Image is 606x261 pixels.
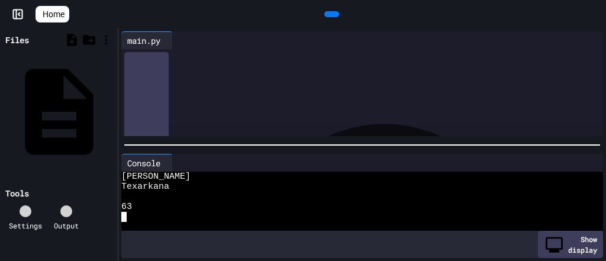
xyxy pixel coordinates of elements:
div: Show display [538,231,603,258]
div: main.py [121,34,166,47]
div: Tools [5,187,29,199]
div: Settings [9,220,42,231]
div: Console [121,157,166,169]
div: Files [5,34,29,46]
a: Home [36,6,69,22]
div: main.py [121,31,173,49]
span: Home [43,8,65,20]
span: Texarkana [121,182,169,192]
span: 63 [121,202,132,212]
div: Output [54,220,79,231]
div: Console [121,154,173,172]
span: [PERSON_NAME] [121,172,191,182]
